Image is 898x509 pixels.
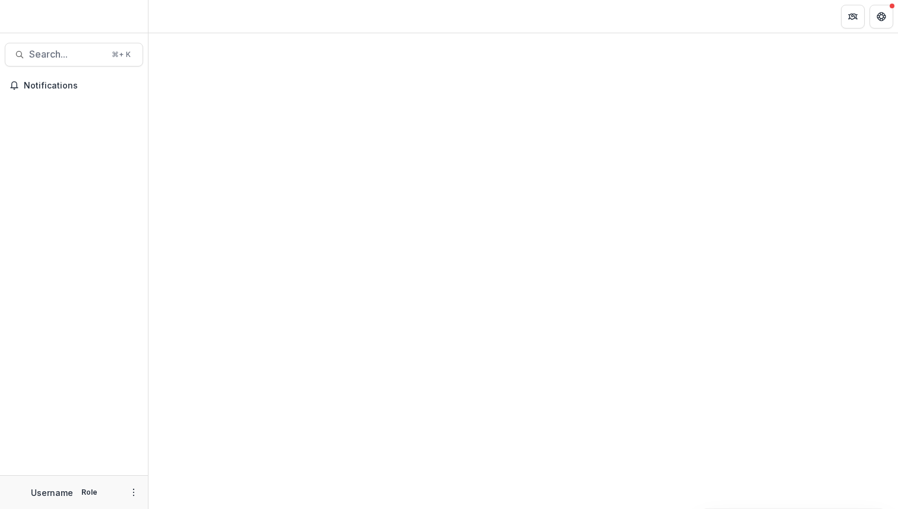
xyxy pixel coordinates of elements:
button: Notifications [5,76,143,95]
button: Partners [841,5,865,29]
div: ⌘ + K [109,48,133,61]
nav: breadcrumb [153,8,204,25]
p: Role [78,487,101,498]
p: Username [31,486,73,499]
span: Notifications [24,81,138,91]
button: Get Help [869,5,893,29]
span: Search... [29,49,105,60]
button: More [127,485,141,499]
button: Search... [5,43,143,67]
